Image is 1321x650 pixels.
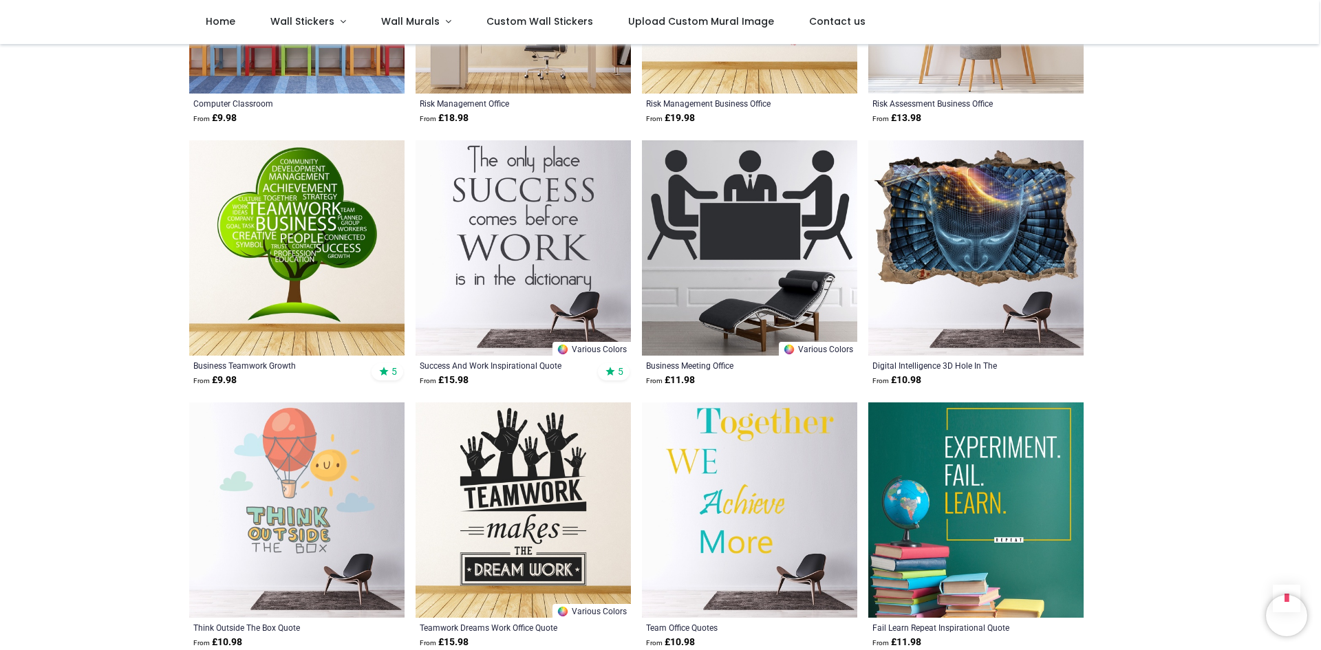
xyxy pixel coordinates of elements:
span: Custom Wall Stickers [486,14,593,28]
strong: £ 11.98 [646,373,695,387]
a: Business Meeting Office [646,360,812,371]
a: Fail Learn Repeat Inspirational Quote [872,622,1038,633]
a: Risk Assessment Business Office [872,98,1038,109]
span: Upload Custom Mural Image [628,14,774,28]
a: Team Office Quotes [646,622,812,633]
a: Digital Intelligence 3D Hole In The [872,360,1038,371]
strong: £ 10.98 [646,636,695,649]
img: Teamwork Dreams Work Office Quote Wall Sticker [416,402,631,618]
span: From [646,377,663,384]
strong: £ 11.98 [872,636,921,649]
iframe: Brevo live chat [1266,595,1307,636]
a: Risk Management Office [420,98,586,109]
img: Success And Work Inspirational Quote Wall Sticker [416,140,631,356]
span: Home [206,14,235,28]
strong: £ 9.98 [193,111,237,125]
a: Teamwork Dreams Work Office Quote [420,622,586,633]
strong: £ 18.98 [420,111,469,125]
a: Various Colors [552,342,631,356]
span: From [193,377,210,384]
a: Various Colors [779,342,857,356]
span: 5 [391,365,397,378]
a: Computer Classroom [193,98,359,109]
strong: £ 19.98 [646,111,695,125]
img: Team Office Quotes Wall Sticker [642,402,857,618]
a: Success And Work Inspirational Quote [420,360,586,371]
a: Risk Management Business Office [646,98,812,109]
strong: £ 13.98 [872,111,921,125]
img: Think Outside The Box Quote Wall Sticker [189,402,405,618]
strong: £ 10.98 [872,373,921,387]
span: From [193,639,210,647]
span: Wall Stickers [270,14,334,28]
strong: £ 15.98 [420,373,469,387]
img: Digital Intelligence 3D Hole In The Wall Sticker [868,140,1084,356]
img: Business Teamwork Growth Wall Sticker [189,140,405,356]
img: Color Wheel [783,343,795,356]
strong: £ 10.98 [193,636,242,649]
strong: £ 9.98 [193,373,237,387]
a: Think Outside The Box Quote [193,622,359,633]
span: Contact us [809,14,866,28]
span: From [646,115,663,122]
span: From [872,377,889,384]
a: Business Teamwork Growth [193,360,359,371]
span: From [193,115,210,122]
span: From [646,639,663,647]
span: From [420,639,436,647]
img: Fail Learn Repeat Inspirational Quote Wall Sticker [868,402,1084,618]
img: Color Wheel [557,343,569,356]
img: Color Wheel [557,605,569,618]
span: 5 [618,365,623,378]
span: From [420,377,436,384]
img: Business Meeting Office Wall Sticker [642,140,857,356]
span: From [420,115,436,122]
span: Wall Murals [381,14,440,28]
span: From [872,115,889,122]
strong: £ 15.98 [420,636,469,649]
span: From [872,639,889,647]
a: Various Colors [552,604,631,618]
